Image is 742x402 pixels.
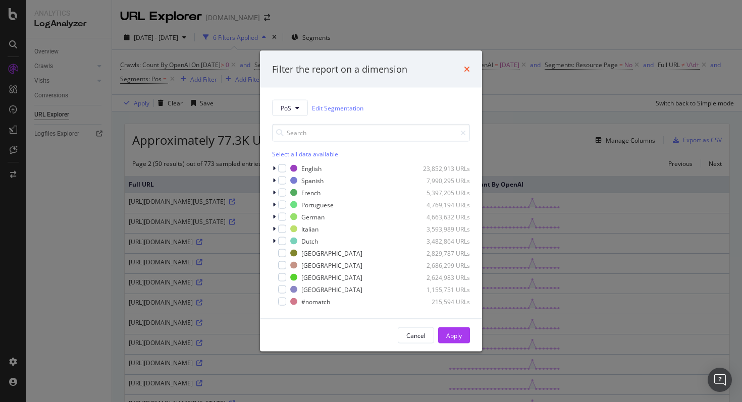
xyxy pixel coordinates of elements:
div: French [301,188,321,197]
div: [GEOGRAPHIC_DATA] [301,249,362,257]
div: Dutch [301,237,318,245]
button: Cancel [398,327,434,343]
div: Filter the report on a dimension [272,63,407,76]
div: #nomatch [301,297,330,306]
div: 4,663,632 URLs [420,212,470,221]
div: modal [260,50,482,352]
div: 215,594 URLs [420,297,470,306]
span: PoS [281,103,291,112]
div: Italian [301,224,319,233]
div: Portuguese [301,200,334,209]
div: German [301,212,325,221]
div: 5,397,205 URLs [420,188,470,197]
button: Apply [438,327,470,343]
div: Spanish [301,176,324,185]
div: [GEOGRAPHIC_DATA] [301,285,362,294]
div: 3,482,864 URLs [420,237,470,245]
div: Cancel [406,331,426,339]
div: 7,990,295 URLs [420,176,470,185]
div: English [301,164,322,173]
div: 2,686,299 URLs [420,261,470,269]
div: 3,593,989 URLs [420,224,470,233]
div: 2,829,787 URLs [420,249,470,257]
div: Apply [446,331,462,339]
input: Search [272,124,470,142]
div: 4,769,194 URLs [420,200,470,209]
div: [GEOGRAPHIC_DATA] [301,273,362,281]
div: 2,624,983 URLs [420,273,470,281]
div: Open Intercom Messenger [708,368,732,392]
div: 1,155,751 URLs [420,285,470,294]
button: PoS [272,100,308,116]
div: [GEOGRAPHIC_DATA] [301,261,362,269]
a: Edit Segmentation [312,102,363,113]
div: times [464,63,470,76]
div: 23,852,913 URLs [420,164,470,173]
div: Select all data available [272,150,470,158]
